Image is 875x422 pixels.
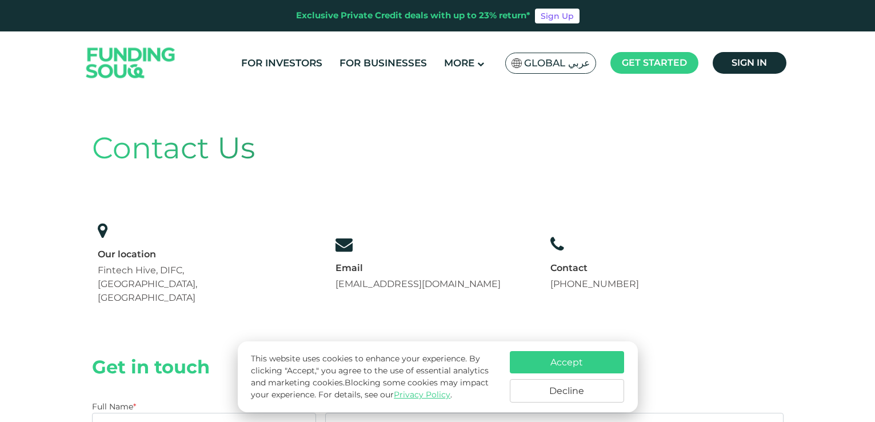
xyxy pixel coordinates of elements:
[337,54,430,73] a: For Businesses
[238,54,325,73] a: For Investors
[318,389,452,400] span: For details, see our .
[524,57,590,70] span: Global عربي
[92,126,784,170] div: Contact Us
[251,353,498,401] p: This website uses cookies to enhance your experience. By clicking "Accept," you agree to the use ...
[732,57,767,68] span: Sign in
[92,356,784,378] h2: Get in touch
[98,265,197,303] span: Fintech Hive, DIFC, [GEOGRAPHIC_DATA], [GEOGRAPHIC_DATA]
[622,57,687,68] span: Get started
[512,58,522,68] img: SA Flag
[335,278,501,289] a: [EMAIL_ADDRESS][DOMAIN_NAME]
[550,278,639,289] a: [PHONE_NUMBER]
[335,262,501,274] div: Email
[92,401,136,412] label: Full Name
[394,389,450,400] a: Privacy Policy
[510,379,624,403] button: Decline
[75,34,187,92] img: Logo
[550,262,639,274] div: Contact
[251,377,489,400] span: Blocking some cookies may impact your experience.
[98,248,285,261] div: Our location
[444,57,474,69] span: More
[535,9,580,23] a: Sign Up
[713,52,786,74] a: Sign in
[296,9,530,22] div: Exclusive Private Credit deals with up to 23% return*
[510,351,624,373] button: Accept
